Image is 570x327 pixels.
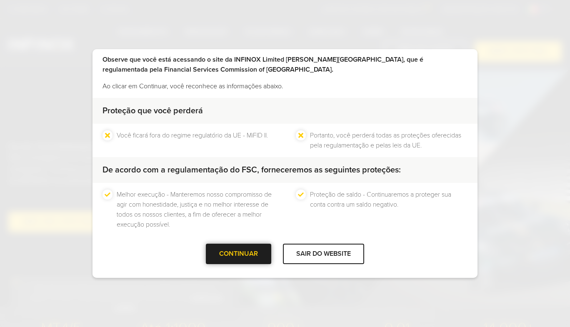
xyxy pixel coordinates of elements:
li: Proteção de saldo - Continuaremos a proteger sua conta contra um saldo negativo. [310,190,467,230]
li: Portanto, você perderá todas as proteções oferecidas pela regulamentação e pelas leis da UE. [310,130,467,150]
li: Você ficará fora do regime regulatório da UE - MiFID II. [117,130,268,150]
li: Melhor execução - Manteremos nosso compromisso de agir com honestidade, justiça e no melhor inter... [117,190,274,230]
strong: De acordo com a regulamentação do FSC, forneceremos as seguintes proteções: [102,165,401,175]
div: CONTINUAR [206,244,271,264]
div: SAIR DO WEBSITE [283,244,364,264]
strong: Observe que você está acessando o site da INFINOX Limited [PERSON_NAME][GEOGRAPHIC_DATA], que é r... [102,55,423,74]
p: Ao clicar em Continuar, você reconhece as informações abaixo. [102,81,467,91]
strong: Proteção que você perderá [102,106,203,116]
